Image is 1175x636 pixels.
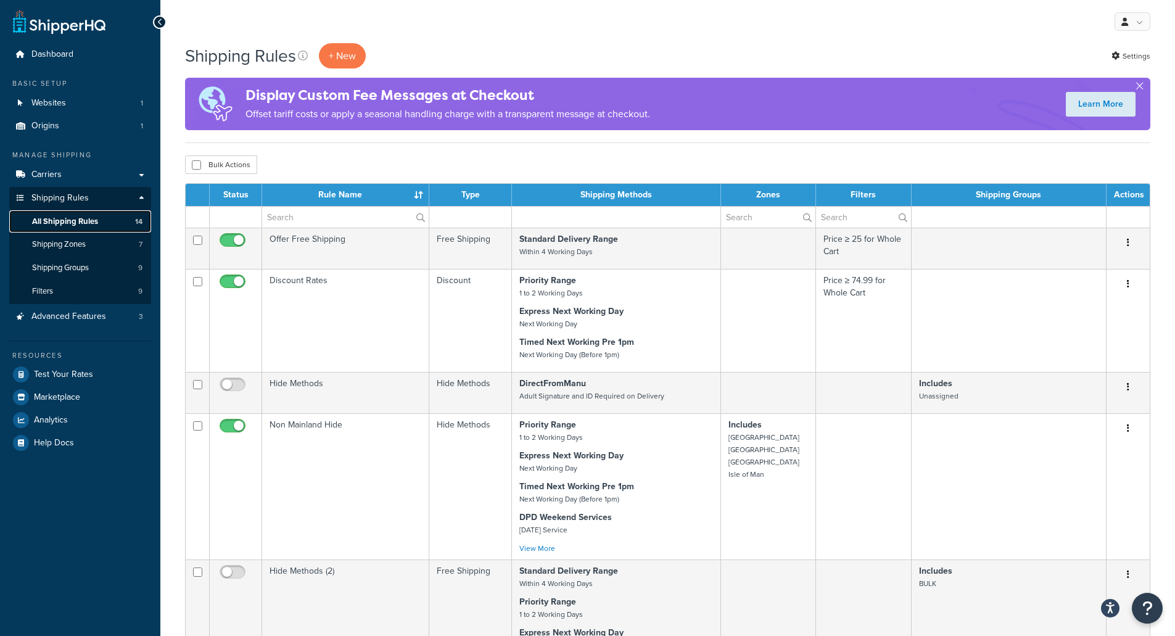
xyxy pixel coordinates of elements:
small: Next Working Day [519,318,577,329]
strong: Includes [728,418,762,431]
span: 1 [141,121,143,131]
span: Shipping Groups [32,263,89,273]
small: Adult Signature and ID Required on Delivery [519,390,664,402]
small: Within 4 Working Days [519,578,593,589]
div: Resources [9,350,151,361]
input: Search [721,207,815,228]
img: duties-banner-06bc72dcb5fe05cb3f9472aba00be2ae8eb53ab6f0d8bb03d382ba314ac3c341.png [185,78,245,130]
td: Discount [429,269,512,372]
strong: Timed Next Working Pre 1pm [519,480,634,493]
strong: Express Next Working Day [519,305,624,318]
span: Shipping Rules [31,193,89,204]
th: Status [210,184,262,206]
a: ShipperHQ Home [13,9,105,34]
div: Manage Shipping [9,150,151,160]
a: Test Your Rates [9,363,151,386]
th: Rule Name : activate to sort column ascending [262,184,429,206]
strong: Priority Range [519,418,576,431]
td: Hide Methods [429,413,512,560]
span: 9 [138,263,142,273]
span: Origins [31,121,59,131]
span: 9 [138,286,142,297]
a: Learn More [1066,92,1136,117]
a: Shipping Zones 7 [9,233,151,256]
th: Zones [721,184,816,206]
strong: Express Next Working Day [519,449,624,462]
span: 14 [135,217,142,227]
span: 3 [139,312,143,322]
span: Shipping Zones [32,239,86,250]
th: Type [429,184,512,206]
td: Discount Rates [262,269,429,372]
th: Filters [816,184,912,206]
span: Test Your Rates [34,370,93,380]
li: Websites [9,92,151,115]
strong: Standard Delivery Range [519,233,618,246]
small: Next Working Day (Before 1pm) [519,349,619,360]
a: View More [519,543,555,554]
span: Advanced Features [31,312,106,322]
li: Shipping Groups [9,257,151,279]
small: [DATE] Service [519,524,567,535]
a: Marketplace [9,386,151,408]
small: 1 to 2 Working Days [519,609,583,620]
span: All Shipping Rules [32,217,98,227]
h1: Shipping Rules [185,44,296,68]
span: Marketplace [34,392,80,403]
span: Filters [32,286,53,297]
div: Basic Setup [9,78,151,89]
th: Shipping Groups [912,184,1107,206]
span: 7 [139,239,142,250]
small: 1 to 2 Working Days [519,287,583,299]
span: Websites [31,98,66,109]
input: Search [262,207,429,228]
th: Shipping Methods [512,184,721,206]
strong: Priority Range [519,274,576,287]
small: Next Working Day [519,463,577,474]
td: Non Mainland Hide [262,413,429,560]
a: Dashboard [9,43,151,66]
a: Shipping Rules [9,187,151,210]
a: Websites 1 [9,92,151,115]
small: 1 to 2 Working Days [519,432,583,443]
span: Dashboard [31,49,73,60]
td: Price ≥ 25 for Whole Cart [816,228,912,269]
strong: Standard Delivery Range [519,564,618,577]
td: Hide Methods [262,372,429,413]
a: Shipping Groups 9 [9,257,151,279]
a: Advanced Features 3 [9,305,151,328]
strong: Includes [919,377,952,390]
strong: Includes [919,564,952,577]
small: Unassigned [919,390,959,402]
small: BULK [919,578,936,589]
a: Filters 9 [9,280,151,303]
li: Shipping Rules [9,187,151,304]
a: Carriers [9,163,151,186]
p: + New [319,43,366,68]
a: Help Docs [9,432,151,454]
td: Price ≥ 74.99 for Whole Cart [816,269,912,372]
small: Next Working Day (Before 1pm) [519,494,619,505]
button: Bulk Actions [185,155,257,174]
span: Analytics [34,415,68,426]
p: Offset tariff costs or apply a seasonal handling charge with a transparent message at checkout. [245,105,650,123]
small: Within 4 Working Days [519,246,593,257]
li: Advanced Features [9,305,151,328]
span: Carriers [31,170,62,180]
small: [GEOGRAPHIC_DATA] [GEOGRAPHIC_DATA] [GEOGRAPHIC_DATA] Isle of Man [728,432,799,480]
li: Origins [9,115,151,138]
a: Settings [1111,47,1150,65]
td: Free Shipping [429,228,512,269]
a: Origins 1 [9,115,151,138]
strong: DirectFromManu [519,377,586,390]
strong: Priority Range [519,595,576,608]
a: Analytics [9,409,151,431]
span: Help Docs [34,438,74,448]
li: Shipping Zones [9,233,151,256]
span: 1 [141,98,143,109]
